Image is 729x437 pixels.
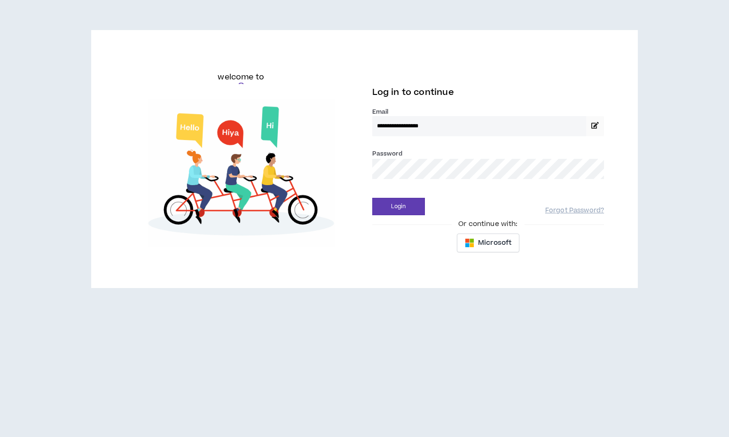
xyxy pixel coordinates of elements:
[457,234,519,252] button: Microsoft
[372,86,454,98] span: Log in to continue
[372,198,425,215] button: Login
[372,108,604,116] label: Email
[545,206,604,215] a: Forgot Password?
[452,219,524,229] span: Or continue with:
[218,71,264,83] h6: welcome to
[125,99,357,247] img: Welcome to Wripple
[372,149,403,158] label: Password
[478,238,511,248] span: Microsoft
